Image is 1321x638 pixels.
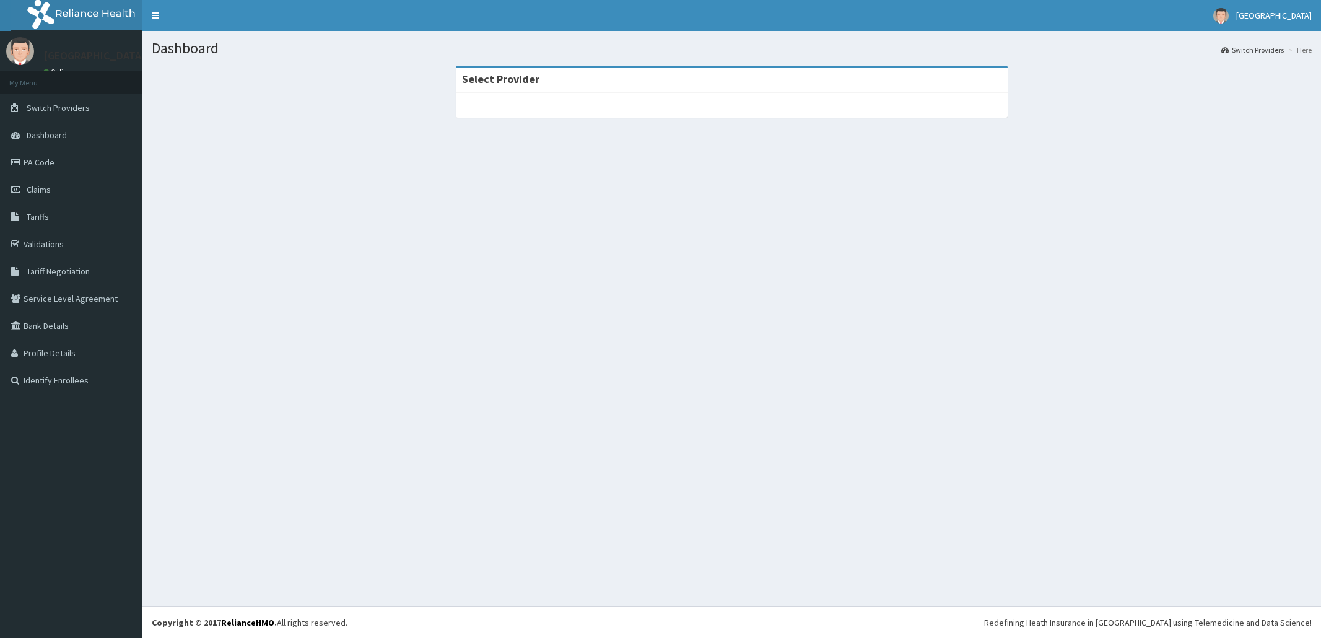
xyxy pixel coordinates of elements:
[43,50,146,61] p: [GEOGRAPHIC_DATA]
[221,617,274,628] a: RelianceHMO
[152,617,277,628] strong: Copyright © 2017 .
[27,129,67,141] span: Dashboard
[43,68,73,76] a: Online
[6,37,34,65] img: User Image
[27,211,49,222] span: Tariffs
[984,616,1312,629] div: Redefining Heath Insurance in [GEOGRAPHIC_DATA] using Telemedicine and Data Science!
[1285,45,1312,55] li: Here
[1221,45,1284,55] a: Switch Providers
[462,72,539,86] strong: Select Provider
[142,606,1321,638] footer: All rights reserved.
[27,102,90,113] span: Switch Providers
[27,266,90,277] span: Tariff Negotiation
[27,184,51,195] span: Claims
[1213,8,1229,24] img: User Image
[152,40,1312,56] h1: Dashboard
[1236,10,1312,21] span: [GEOGRAPHIC_DATA]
